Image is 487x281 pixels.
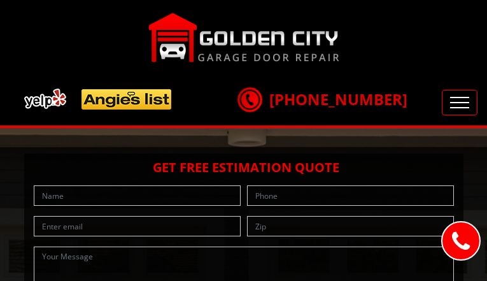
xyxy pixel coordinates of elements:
input: Phone [247,185,454,206]
input: Zip [247,216,454,236]
input: Name [34,185,241,206]
a: [PHONE_NUMBER] [237,89,407,110]
img: Golden-City.png [148,13,339,62]
button: Toggle navigation [442,90,477,115]
input: Enter email [34,216,241,236]
img: add.png [19,83,177,115]
img: call.png [234,83,265,115]
h2: Get Free Estimation Quote [31,160,457,175]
